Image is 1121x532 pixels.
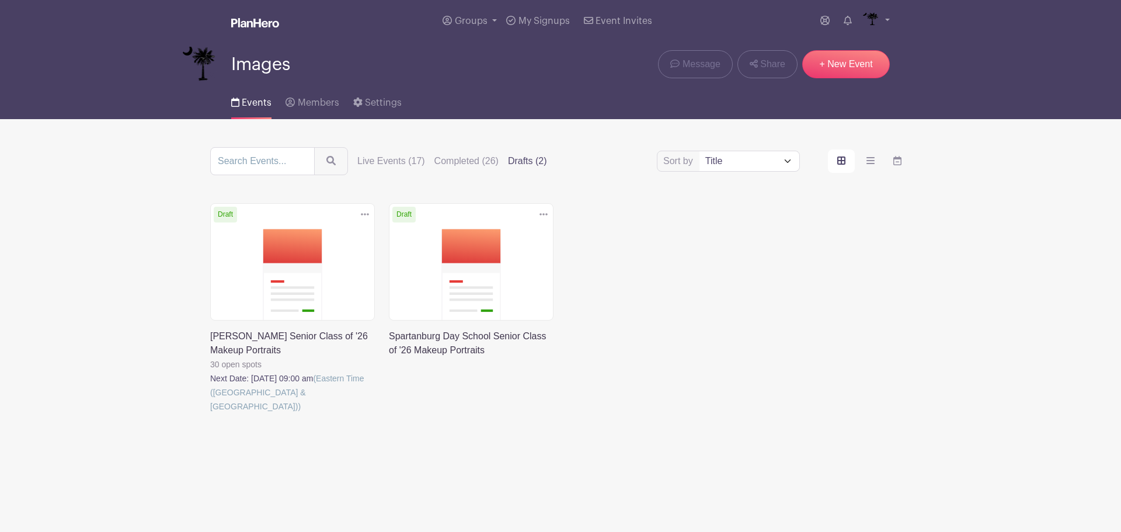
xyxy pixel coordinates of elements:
a: Members [286,82,339,119]
label: Drafts (2) [508,154,547,168]
img: IMAGES%20logo%20transparenT%20PNG%20s.png [861,12,880,30]
span: Groups [455,16,488,26]
a: Settings [353,82,402,119]
span: Events [242,98,271,107]
label: Sort by [663,154,697,168]
img: logo_white-6c42ec7e38ccf1d336a20a19083b03d10ae64f83f12c07503d8b9e83406b4c7d.svg [231,18,279,27]
input: Search Events... [210,147,315,175]
a: + New Event [802,50,890,78]
span: Images [231,55,290,74]
img: IMAGES%20logo%20transparenT%20PNG%20s.png [182,47,217,82]
a: Share [737,50,798,78]
span: My Signups [518,16,570,26]
a: Message [658,50,732,78]
span: Share [760,57,785,71]
span: Members [298,98,339,107]
span: Settings [365,98,402,107]
a: Events [231,82,271,119]
span: Event Invites [596,16,652,26]
div: filters [357,154,547,168]
label: Completed (26) [434,154,499,168]
div: order and view [828,149,911,173]
label: Live Events (17) [357,154,425,168]
span: Message [683,57,720,71]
